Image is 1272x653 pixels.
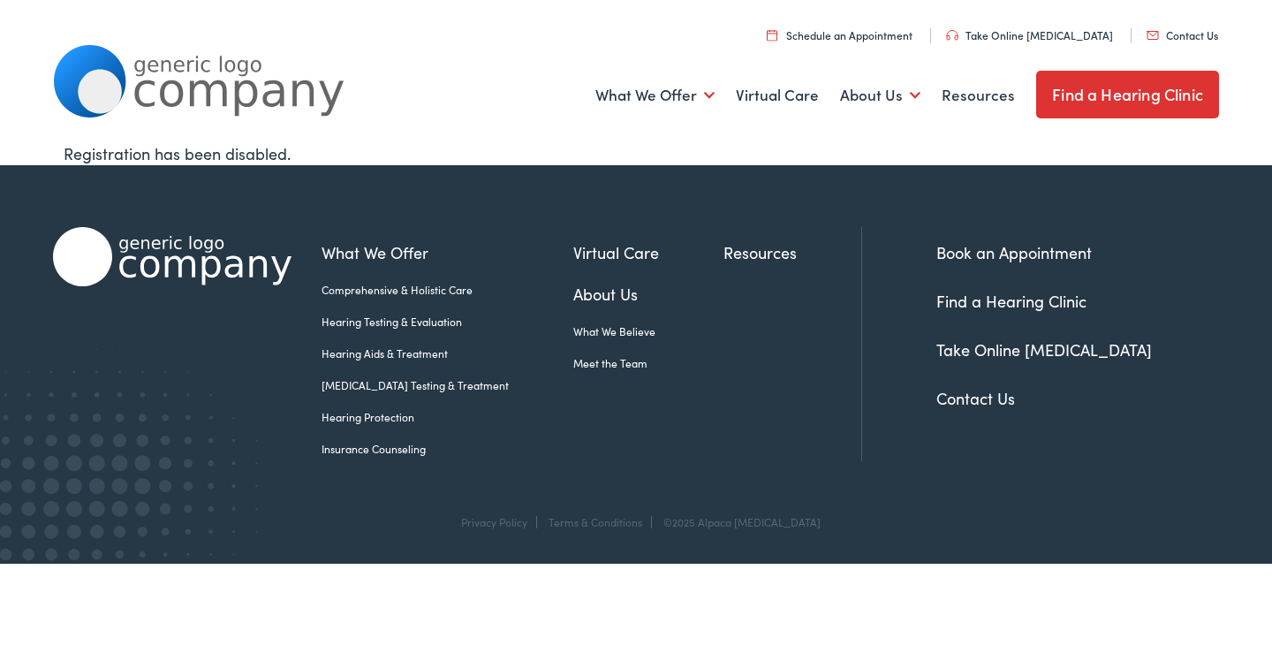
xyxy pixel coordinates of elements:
a: About Us [573,282,723,306]
a: Contact Us [1147,27,1218,42]
a: What We Offer [322,240,573,264]
div: Registration has been disabled. [64,141,1208,165]
a: Schedule an Appointment [767,27,912,42]
img: utility icon [767,29,777,41]
a: Take Online [MEDICAL_DATA] [936,338,1152,361]
a: Find a Hearing Clinic [936,290,1086,312]
div: ©2025 Alpaca [MEDICAL_DATA] [655,516,821,528]
a: Hearing Protection [322,409,573,425]
a: Book an Appointment [936,241,1092,263]
a: Contact Us [936,387,1015,409]
a: Resources [942,63,1015,128]
a: What We Believe [573,323,723,339]
a: Virtual Care [573,240,723,264]
a: Find a Hearing Clinic [1036,71,1219,118]
a: Comprehensive & Holistic Care [322,282,573,298]
img: utility icon [1147,31,1159,40]
a: [MEDICAL_DATA] Testing & Treatment [322,377,573,393]
a: About Us [840,63,920,128]
a: Resources [723,240,861,264]
a: What We Offer [595,63,715,128]
a: Privacy Policy [461,514,527,529]
a: Insurance Counseling [322,441,573,457]
a: Meet the Team [573,355,723,371]
img: Alpaca Audiology [53,227,291,286]
img: utility icon [946,30,958,41]
a: Terms & Conditions [549,514,642,529]
a: Take Online [MEDICAL_DATA] [946,27,1113,42]
a: Virtual Care [736,63,819,128]
a: Hearing Testing & Evaluation [322,314,573,330]
a: Hearing Aids & Treatment [322,345,573,361]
